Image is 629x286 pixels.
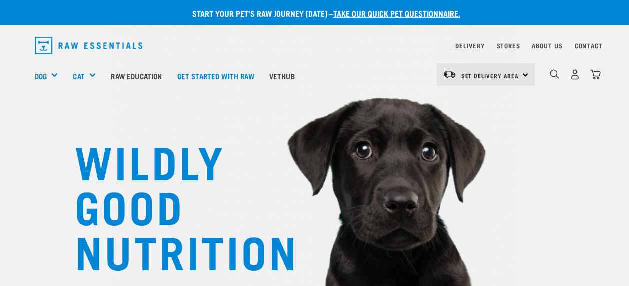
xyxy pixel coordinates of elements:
[35,37,143,54] img: Raw Essentials Logo
[461,74,519,77] span: Set Delivery Area
[590,69,601,80] img: home-icon@2x.png
[532,44,562,47] a: About Us
[27,33,603,58] nav: dropdown navigation
[497,44,520,47] a: Stores
[455,44,484,47] a: Delivery
[570,69,580,80] img: user.png
[333,11,460,15] a: take our quick pet questionnaire.
[170,56,262,96] a: Get started with Raw
[443,70,456,79] img: van-moving.png
[75,137,275,272] h1: WILDLY GOOD NUTRITION
[73,70,84,82] a: Cat
[35,70,47,82] a: Dog
[262,56,302,96] a: Vethub
[575,44,603,47] a: Contact
[103,56,169,96] a: Raw Education
[550,69,559,79] img: home-icon-1@2x.png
